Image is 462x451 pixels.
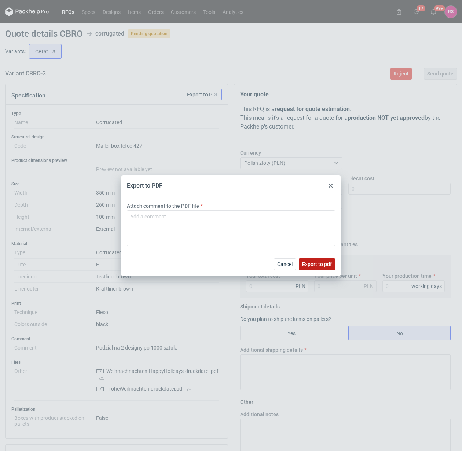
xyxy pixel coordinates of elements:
span: Cancel [277,262,293,267]
span: Export to pdf [302,262,332,267]
button: Export to pdf [299,258,335,270]
label: Attach comment to the PDF file [127,202,199,210]
button: Cancel [274,258,296,270]
div: Export to PDF [127,182,162,190]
